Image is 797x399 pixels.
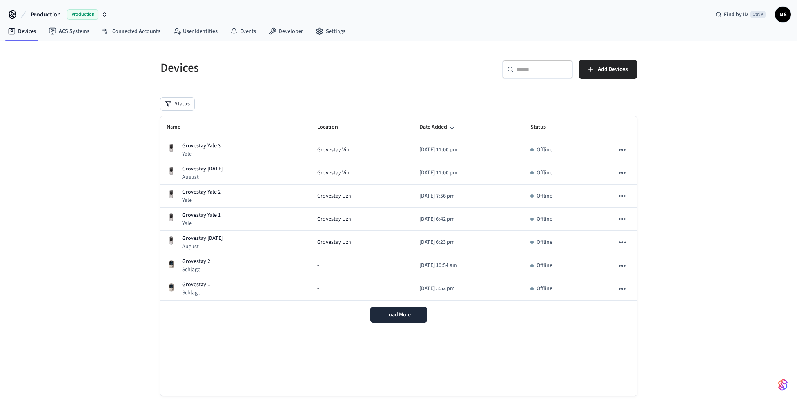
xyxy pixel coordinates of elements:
[262,24,309,38] a: Developer
[160,116,637,301] table: sticky table
[530,121,556,133] span: Status
[182,258,210,266] p: Grovestay 2
[167,143,176,153] img: Yale Assure Touchscreen Wifi Smart Lock, Satin Nickel, Front
[776,7,790,22] span: MS
[224,24,262,38] a: Events
[317,121,348,133] span: Location
[182,142,221,150] p: Grovestay Yale 3
[317,215,351,223] span: Grovestay Uzh
[419,146,518,154] p: [DATE] 11:00 pm
[317,285,319,293] span: -
[182,243,223,250] p: August
[386,311,411,319] span: Load More
[182,234,223,243] p: Grovestay [DATE]
[419,285,518,293] p: [DATE] 3:52 pm
[182,281,210,289] p: Grovestay 1
[182,266,210,274] p: Schlage
[309,24,352,38] a: Settings
[167,121,191,133] span: Name
[317,146,349,154] span: Grovestay Vin
[96,24,167,38] a: Connected Accounts
[182,289,210,297] p: Schlage
[182,150,221,158] p: Yale
[724,11,748,18] span: Find by ID
[598,64,628,74] span: Add Devices
[317,169,349,177] span: Grovestay Vin
[160,60,394,76] h5: Devices
[67,9,98,20] span: Production
[709,7,772,22] div: Find by IDCtrl K
[167,236,176,245] img: Yale Assure Touchscreen Wifi Smart Lock, Satin Nickel, Front
[775,7,791,22] button: MS
[167,213,176,222] img: Yale Assure Touchscreen Wifi Smart Lock, Satin Nickel, Front
[42,24,96,38] a: ACS Systems
[182,165,223,173] p: Grovestay [DATE]
[419,121,457,133] span: Date Added
[2,24,42,38] a: Devices
[537,192,552,200] p: Offline
[182,196,221,204] p: Yale
[419,215,518,223] p: [DATE] 6:42 pm
[160,98,194,110] button: Status
[182,173,223,181] p: August
[419,238,518,247] p: [DATE] 6:23 pm
[182,188,221,196] p: Grovestay Yale 2
[167,24,224,38] a: User Identities
[537,146,552,154] p: Offline
[778,379,788,391] img: SeamLogoGradient.69752ec5.svg
[370,307,427,323] button: Load More
[537,215,552,223] p: Offline
[317,192,351,200] span: Grovestay Uzh
[537,238,552,247] p: Offline
[537,169,552,177] p: Offline
[537,261,552,270] p: Offline
[579,60,637,79] button: Add Devices
[167,190,176,199] img: Yale Assure Touchscreen Wifi Smart Lock, Satin Nickel, Front
[167,259,176,269] img: Schlage Sense Smart Deadbolt with Camelot Trim, Front
[167,283,176,292] img: Schlage Sense Smart Deadbolt with Camelot Trim, Front
[419,192,518,200] p: [DATE] 7:56 pm
[317,261,319,270] span: -
[537,285,552,293] p: Offline
[167,167,176,176] img: Yale Assure Touchscreen Wifi Smart Lock, Satin Nickel, Front
[750,11,766,18] span: Ctrl K
[317,238,351,247] span: Grovestay Uzh
[182,219,221,227] p: Yale
[419,169,518,177] p: [DATE] 11:00 pm
[182,211,221,219] p: Grovestay Yale 1
[31,10,61,19] span: Production
[419,261,518,270] p: [DATE] 10:54 am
